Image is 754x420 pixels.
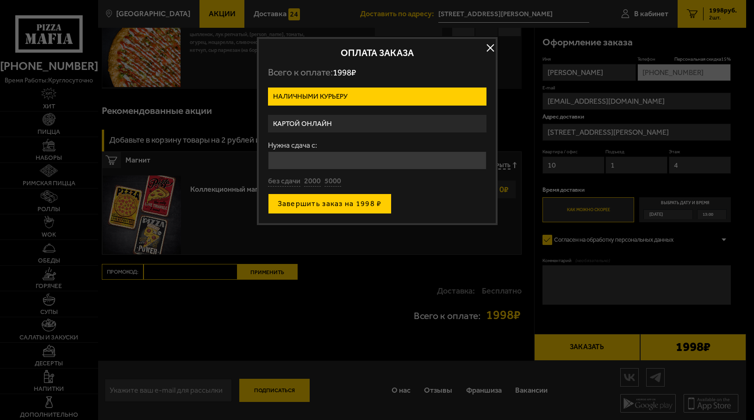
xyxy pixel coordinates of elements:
button: 5000 [324,176,341,187]
p: Всего к оплате: [268,67,486,78]
button: Завершить заказ на 1998 ₽ [268,194,392,214]
button: без сдачи [268,176,300,187]
h2: Оплата заказа [268,48,486,57]
label: Картой онлайн [268,115,486,133]
span: 1998 ₽ [333,67,356,78]
label: Нужна сдача с: [268,142,486,149]
label: Наличными курьеру [268,88,486,106]
button: 2000 [304,176,321,187]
